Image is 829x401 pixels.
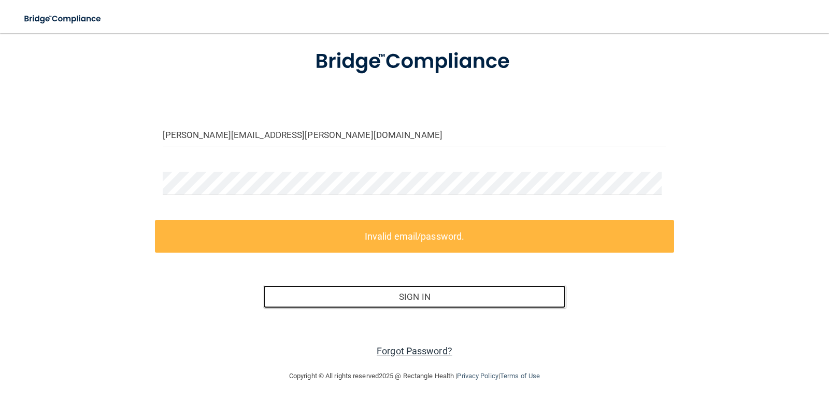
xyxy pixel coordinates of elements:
img: bridge_compliance_login_screen.278c3ca4.svg [294,35,535,89]
a: Privacy Policy [457,372,498,380]
img: bridge_compliance_login_screen.278c3ca4.svg [16,8,111,30]
label: Invalid email/password. [155,220,675,253]
div: Copyright © All rights reserved 2025 @ Rectangle Health | | [225,359,604,393]
iframe: Drift Widget Chat Controller [650,327,817,369]
button: Sign In [263,285,566,308]
a: Terms of Use [500,372,540,380]
input: Email [163,123,667,146]
a: Forgot Password? [377,345,452,356]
